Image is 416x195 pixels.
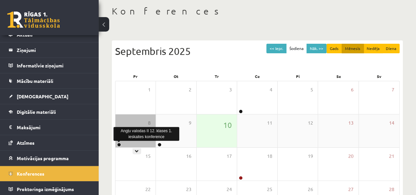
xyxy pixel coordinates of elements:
[278,72,318,81] div: Pi
[17,186,74,192] span: Proktoringa izmēģinājums
[307,119,313,127] span: 12
[389,119,394,127] span: 14
[9,151,90,166] a: Motivācijas programma
[156,72,197,81] div: Ot
[229,86,232,93] span: 3
[9,135,90,150] a: Atzīmes
[237,72,278,81] div: Ce
[348,186,354,193] span: 27
[318,72,359,81] div: Se
[9,120,90,135] a: Maksājumi
[115,72,156,81] div: Pr
[359,72,400,81] div: Sv
[148,86,151,93] span: 1
[270,86,272,93] span: 4
[189,119,191,127] span: 9
[327,44,342,53] button: Gads
[17,140,35,146] span: Atzīmes
[307,153,313,160] span: 19
[9,166,90,181] a: Konferences
[342,44,364,53] button: Mēnesis
[227,186,232,193] span: 24
[112,6,403,17] h1: Konferences
[348,153,354,160] span: 20
[9,89,90,104] a: [DEMOGRAPHIC_DATA]
[389,153,394,160] span: 21
[145,153,151,160] span: 15
[227,153,232,160] span: 17
[145,186,151,193] span: 22
[17,78,53,84] span: Mācību materiāli
[267,119,272,127] span: 11
[17,155,69,161] span: Motivācijas programma
[113,127,179,141] div: Angļu valodas II 12. klases 1. ieskaites konference
[9,58,90,73] a: Informatīvie ziņojumi
[186,153,191,160] span: 16
[189,86,191,93] span: 2
[351,86,354,93] span: 6
[382,44,400,53] button: Diena
[392,86,394,93] span: 7
[186,186,191,193] span: 23
[266,44,286,53] button: << Iepr.
[307,186,313,193] span: 26
[286,44,307,53] button: Šodiena
[17,93,68,99] span: [DEMOGRAPHIC_DATA]
[363,44,383,53] button: Nedēļa
[17,109,56,115] span: Digitālie materiāli
[148,119,151,127] span: 8
[115,44,400,59] div: Septembris 2025
[267,153,272,160] span: 18
[9,42,90,58] a: Ziņojumi
[17,171,44,177] span: Konferences
[17,58,90,73] legend: Informatīvie ziņojumi
[9,104,90,119] a: Digitālie materiāli
[389,186,394,193] span: 28
[310,86,313,93] span: 5
[7,12,60,28] a: Rīgas 1. Tālmācības vidusskola
[306,44,327,53] button: Nāk. >>
[9,73,90,88] a: Mācību materiāli
[223,119,232,131] span: 10
[348,119,354,127] span: 13
[196,72,237,81] div: Tr
[17,42,90,58] legend: Ziņojumi
[267,186,272,193] span: 25
[17,120,90,135] legend: Maksājumi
